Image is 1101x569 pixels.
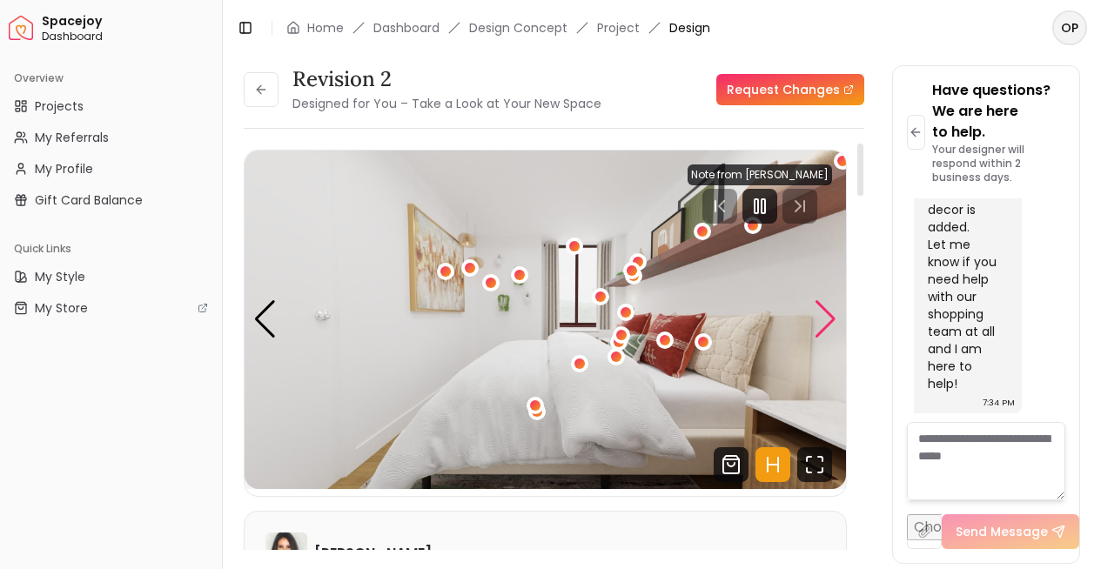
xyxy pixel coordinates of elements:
img: Design Render 1 [245,151,846,489]
a: Home [307,19,344,37]
a: My Style [7,263,215,291]
svg: Shop Products from this design [714,447,749,482]
div: Next slide [814,300,837,338]
a: Project [597,19,640,37]
span: My Referrals [35,129,109,146]
svg: Fullscreen [797,447,832,482]
h3: Revision 2 [292,65,601,93]
img: Spacejoy Logo [9,16,33,40]
nav: breadcrumb [286,19,710,37]
div: 7:34 PM [983,394,1015,412]
span: Projects [35,97,84,115]
a: Request Changes [716,74,864,105]
a: Projects [7,92,215,120]
span: Gift Card Balance [35,191,143,209]
div: 1 / 4 [245,151,846,489]
a: Spacejoy [9,16,33,40]
div: Hey great! I do have it rendering since your shoppable items for Out of stock decor is added. Let... [928,79,1005,392]
a: Gift Card Balance [7,186,215,214]
a: My Profile [7,155,215,183]
a: Dashboard [373,19,440,37]
p: Have questions? We are here to help. [932,80,1065,143]
small: Designed for You – Take a Look at Your New Space [292,95,601,112]
li: Design Concept [469,19,567,37]
p: Your designer will respond within 2 business days. [932,143,1065,184]
svg: Hotspots Toggle [755,447,790,482]
div: Overview [7,64,215,92]
span: Dashboard [42,30,215,44]
div: Previous slide [253,300,277,338]
span: My Profile [35,160,93,177]
span: Design [669,19,710,37]
div: Quick Links [7,235,215,263]
svg: Pause [749,196,770,217]
h6: [PERSON_NAME] [314,543,432,564]
button: OP [1052,10,1087,45]
span: My Store [35,299,88,317]
span: My Style [35,268,85,285]
span: OP [1054,12,1085,44]
div: Note from [PERSON_NAME] [688,164,832,185]
div: Carousel [245,151,846,489]
span: Spacejoy [42,14,215,30]
a: My Store [7,294,215,322]
a: My Referrals [7,124,215,151]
